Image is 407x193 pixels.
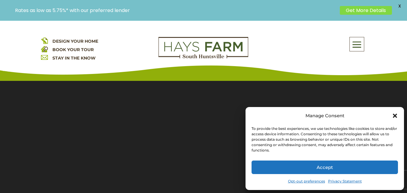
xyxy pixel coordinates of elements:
[158,37,248,59] img: Logo
[52,55,95,61] a: STAY IN THE KNOW
[41,37,48,44] img: design your home
[328,177,362,185] a: Privacy Statement
[252,126,397,153] div: To provide the best experiences, we use technologies like cookies to store and/or access device i...
[158,54,248,60] a: hays farm homes huntsville development
[305,112,344,120] div: Manage Consent
[252,161,398,174] button: Accept
[52,38,98,44] a: DESIGN YOUR HOME
[392,113,398,119] div: Close dialog
[41,45,48,52] img: book your home tour
[395,2,404,11] span: X
[15,8,337,13] p: Rates as low as 5.75%* with our preferred lender
[52,47,94,52] a: BOOK YOUR TOUR
[288,177,325,185] a: Opt-out preferences
[340,6,392,15] a: Get More Details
